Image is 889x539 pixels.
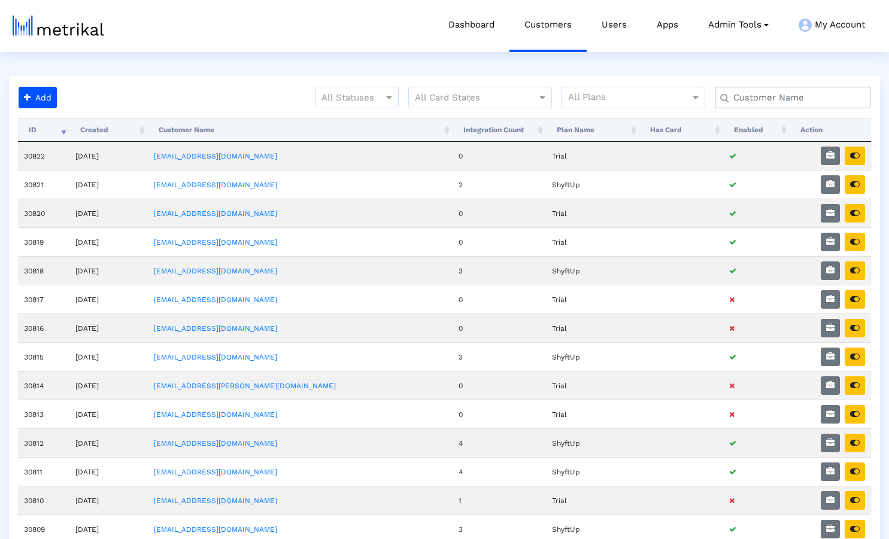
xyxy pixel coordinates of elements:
[18,400,69,428] td: 30813
[69,285,148,313] td: [DATE]
[69,227,148,256] td: [DATE]
[18,285,69,313] td: 30817
[18,486,69,514] td: 30810
[453,400,546,428] td: 0
[18,371,69,400] td: 30814
[453,428,546,457] td: 4
[453,170,546,199] td: 2
[453,199,546,227] td: 0
[69,342,148,371] td: [DATE]
[18,342,69,371] td: 30815
[18,457,69,486] td: 30811
[148,118,453,142] th: Customer Name: activate to sort column ascending
[154,267,277,275] a: [EMAIL_ADDRESS][DOMAIN_NAME]
[154,209,277,218] a: [EMAIL_ADDRESS][DOMAIN_NAME]
[799,19,812,32] img: my-account-menu-icon.png
[18,170,69,199] td: 30821
[639,118,723,142] th: Has Card: activate to sort column ascending
[18,313,69,342] td: 30816
[154,324,277,333] a: [EMAIL_ADDRESS][DOMAIN_NAME]
[69,170,148,199] td: [DATE]
[69,486,148,514] td: [DATE]
[546,400,639,428] td: Trial
[18,256,69,285] td: 30818
[69,256,148,285] td: [DATE]
[69,400,148,428] td: [DATE]
[154,410,277,419] a: [EMAIL_ADDRESS][DOMAIN_NAME]
[69,142,148,170] td: [DATE]
[546,256,639,285] td: ShyftUp
[69,199,148,227] td: [DATE]
[154,468,277,476] a: [EMAIL_ADDRESS][DOMAIN_NAME]
[154,497,277,505] a: [EMAIL_ADDRESS][DOMAIN_NAME]
[546,170,639,199] td: ShyftUp
[725,92,866,104] input: Customer Name
[69,313,148,342] td: [DATE]
[546,486,639,514] td: Trial
[18,142,69,170] td: 30822
[568,90,692,106] input: All Plans
[453,457,546,486] td: 4
[69,118,148,142] th: Created: activate to sort column ascending
[69,457,148,486] td: [DATE]
[154,238,277,246] a: [EMAIL_ADDRESS][DOMAIN_NAME]
[18,118,69,142] th: ID: activate to sort column ascending
[453,342,546,371] td: 3
[546,457,639,486] td: ShyftUp
[453,142,546,170] td: 0
[154,181,277,189] a: [EMAIL_ADDRESS][DOMAIN_NAME]
[546,142,639,170] td: Trial
[546,313,639,342] td: Trial
[18,199,69,227] td: 30820
[723,118,790,142] th: Enabled: activate to sort column ascending
[154,439,277,447] a: [EMAIL_ADDRESS][DOMAIN_NAME]
[18,227,69,256] td: 30819
[453,313,546,342] td: 0
[154,525,277,534] a: [EMAIL_ADDRESS][DOMAIN_NAME]
[19,87,57,108] button: Add
[790,118,871,142] th: Action
[546,428,639,457] td: ShyftUp
[546,199,639,227] td: Trial
[69,428,148,457] td: [DATE]
[453,285,546,313] td: 0
[154,382,336,390] a: [EMAIL_ADDRESS][PERSON_NAME][DOMAIN_NAME]
[453,256,546,285] td: 3
[546,285,639,313] td: Trial
[154,152,277,160] a: [EMAIL_ADDRESS][DOMAIN_NAME]
[13,16,104,36] img: metrical-logo-light.png
[453,227,546,256] td: 0
[69,371,148,400] td: [DATE]
[154,296,277,304] a: [EMAIL_ADDRESS][DOMAIN_NAME]
[415,90,524,106] input: All Card States
[453,371,546,400] td: 0
[453,486,546,514] td: 1
[546,227,639,256] td: Trial
[453,118,546,142] th: Integration Count: activate to sort column ascending
[546,118,639,142] th: Plan Name: activate to sort column ascending
[18,428,69,457] td: 30812
[546,342,639,371] td: ShyftUp
[154,353,277,361] a: [EMAIL_ADDRESS][DOMAIN_NAME]
[546,371,639,400] td: Trial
